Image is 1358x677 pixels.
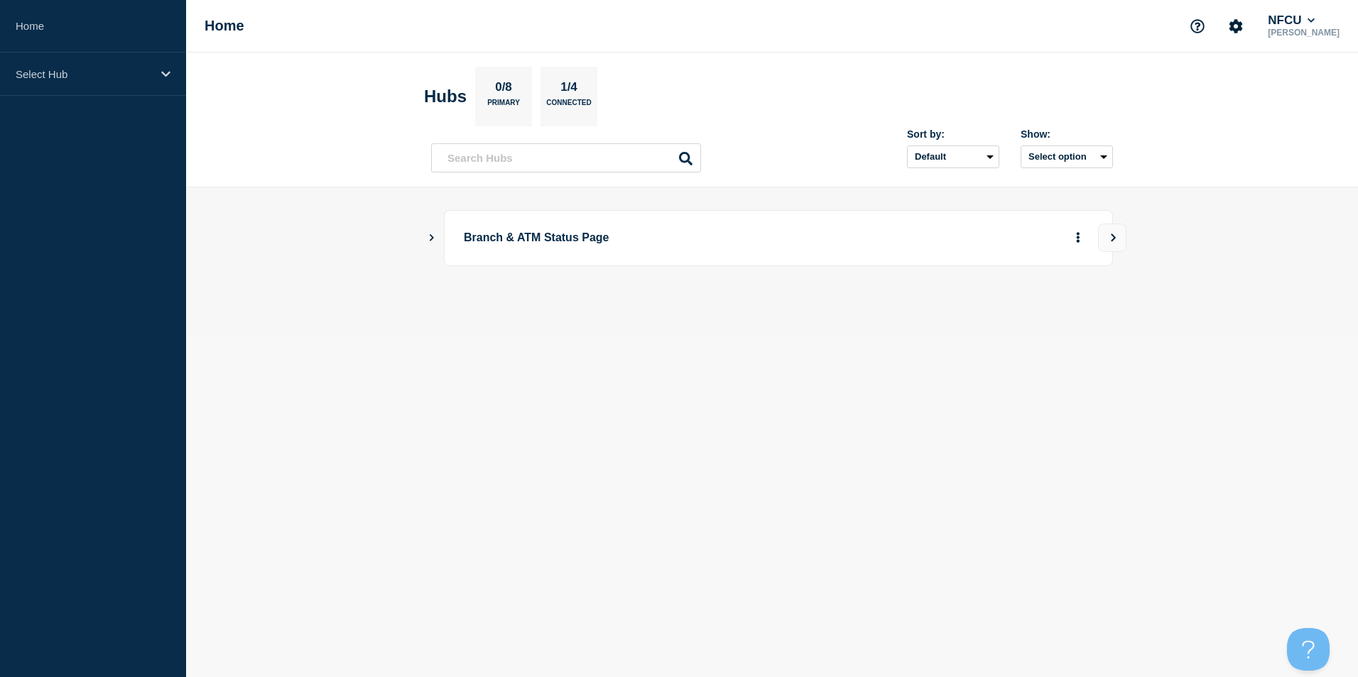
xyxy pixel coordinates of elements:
[555,80,583,99] p: 1/4
[1287,628,1330,671] iframe: Help Scout Beacon - Open
[464,225,857,251] p: Branch & ATM Status Page
[490,80,518,99] p: 0/8
[431,143,701,172] input: Search Hubs
[1265,13,1318,28] button: NFCU
[205,18,244,34] h1: Home
[1183,11,1212,41] button: Support
[546,99,591,114] p: Connected
[907,128,999,140] div: Sort by:
[1098,224,1126,252] button: View
[907,145,999,168] select: Sort by
[16,68,152,80] p: Select Hub
[1021,128,1113,140] div: Show:
[487,99,520,114] p: Primary
[1021,145,1113,168] button: Select option
[1265,28,1342,38] p: [PERSON_NAME]
[428,233,435,243] button: Show Connected Hubs
[424,87,467,106] h2: Hubs
[1221,11,1251,41] button: Account settings
[1069,225,1087,251] button: More actions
